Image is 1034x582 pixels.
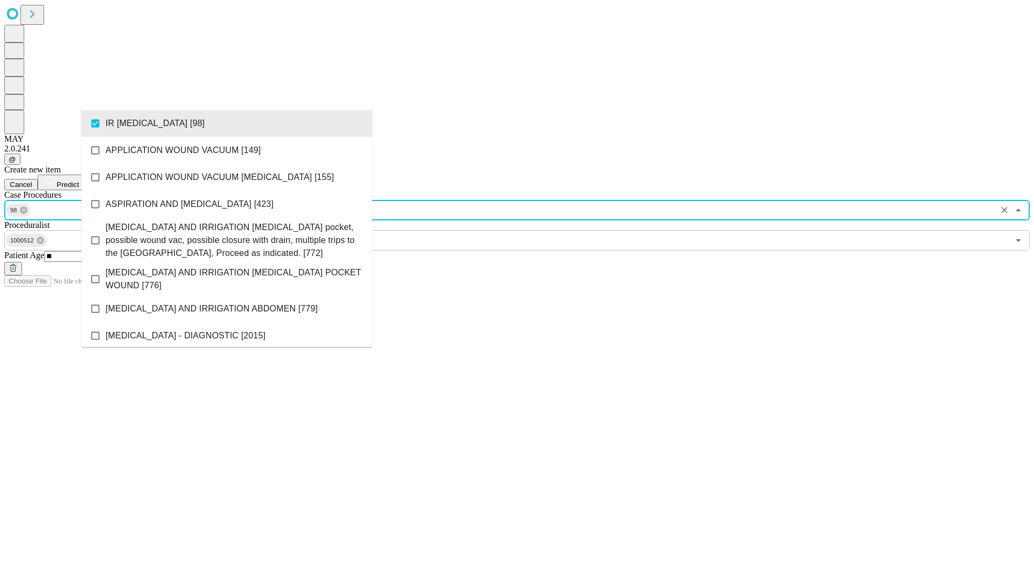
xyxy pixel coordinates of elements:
[106,302,318,315] span: [MEDICAL_DATA] AND IRRIGATION ABDOMEN [779]
[1011,203,1026,218] button: Close
[4,251,44,260] span: Patient Age
[106,221,364,260] span: [MEDICAL_DATA] AND IRRIGATION [MEDICAL_DATA] pocket, possible wound vac, possible closure with dr...
[6,204,30,217] div: 98
[10,181,32,189] span: Cancel
[4,179,38,190] button: Cancel
[106,171,334,184] span: APPLICATION WOUND VACUUM [MEDICAL_DATA] [155]
[106,266,364,292] span: [MEDICAL_DATA] AND IRRIGATION [MEDICAL_DATA] POCKET WOUND [776]
[4,144,1030,154] div: 2.0.241
[6,204,22,217] span: 98
[106,198,274,211] span: ASPIRATION AND [MEDICAL_DATA] [423]
[4,134,1030,144] div: MAY
[106,144,261,157] span: APPLICATION WOUND VACUUM [149]
[997,203,1012,218] button: Clear
[57,181,79,189] span: Predict
[4,190,61,199] span: Scheduled Procedure
[9,155,16,163] span: @
[106,117,205,130] span: IR [MEDICAL_DATA] [98]
[38,175,87,190] button: Predict
[4,165,61,174] span: Create new item
[106,329,266,342] span: [MEDICAL_DATA] - DIAGNOSTIC [2015]
[6,234,47,247] div: 1000512
[1011,233,1026,248] button: Open
[4,154,20,165] button: @
[6,234,38,247] span: 1000512
[4,220,50,230] span: Proceduralist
